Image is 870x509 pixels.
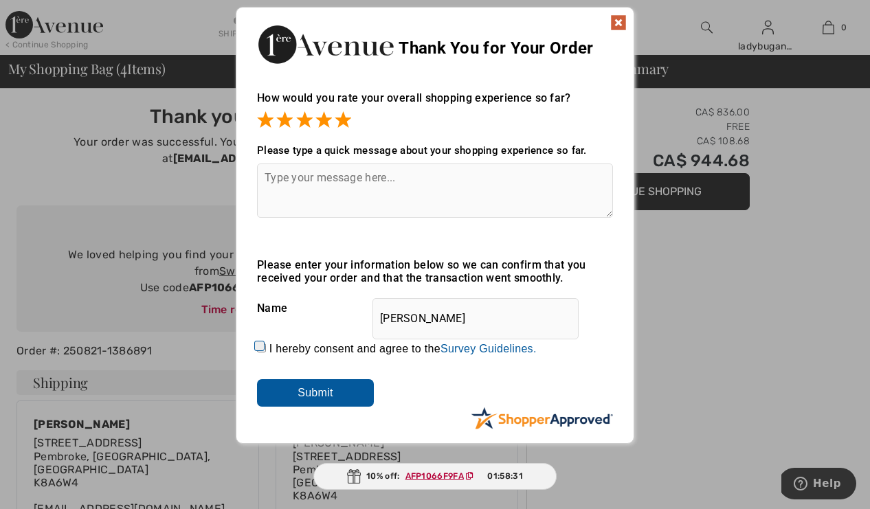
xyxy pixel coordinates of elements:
ins: AFP1066F9FA [405,471,464,481]
span: Thank You for Your Order [399,38,593,58]
span: 01:58:31 [487,470,522,482]
img: Thank You for Your Order [257,21,394,67]
span: Help [32,10,60,22]
a: Survey Guidelines. [440,343,537,354]
div: 10% off: [313,463,557,490]
div: Please type a quick message about your shopping experience so far. [257,144,613,157]
img: Gift.svg [347,469,361,484]
img: x [610,14,627,31]
div: How would you rate your overall shopping experience so far? [257,78,613,131]
input: Submit [257,379,374,407]
label: I hereby consent and agree to the [269,343,537,355]
div: Name [257,291,613,326]
div: Please enter your information below so we can confirm that you received your order and that the t... [257,258,613,284]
